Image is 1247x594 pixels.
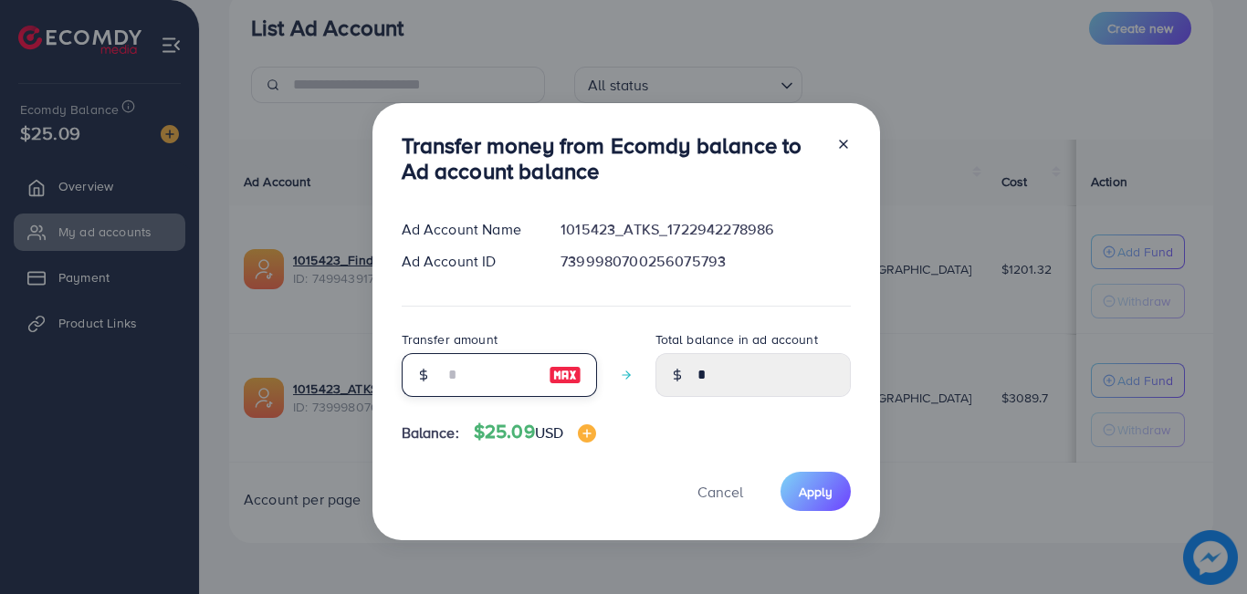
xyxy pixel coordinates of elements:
img: image [578,424,596,443]
label: Total balance in ad account [655,330,818,349]
h4: $25.09 [474,421,596,443]
div: Ad Account Name [387,219,547,240]
button: Cancel [675,472,766,511]
button: Apply [781,472,851,511]
label: Transfer amount [402,330,498,349]
div: Ad Account ID [387,251,547,272]
span: Balance: [402,422,459,443]
span: USD [535,422,563,443]
span: Cancel [697,482,743,502]
img: image [549,364,582,386]
h3: Transfer money from Ecomdy balance to Ad account balance [402,132,822,185]
div: 1015423_ATKS_1722942278986 [546,219,865,240]
span: Apply [799,483,833,501]
div: 7399980700256075793 [546,251,865,272]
